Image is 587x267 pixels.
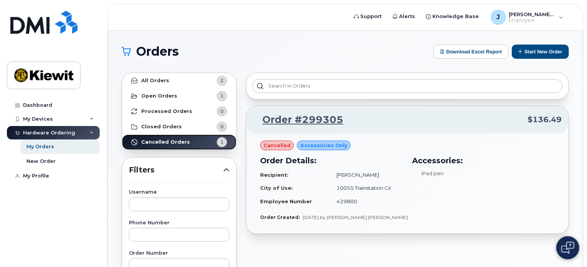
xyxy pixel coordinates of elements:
label: Order Number [129,251,229,256]
span: 1 [220,138,224,146]
span: 1 [220,92,224,100]
button: Download Excel Report [434,45,509,59]
span: 0 [220,108,224,115]
td: [PERSON_NAME] [330,168,403,182]
span: 0 [220,123,224,130]
strong: All Orders [141,78,169,84]
a: Processed Orders0 [122,104,236,119]
a: Order #299305 [253,113,343,127]
span: Accessories Only [300,142,347,149]
span: 2 [220,77,224,84]
span: cancelled [264,142,290,149]
img: Open chat [561,242,574,254]
li: iPad pen [412,170,555,177]
strong: Processed Orders [141,108,192,114]
label: Phone Number [129,221,229,226]
h3: Order Details: [260,155,403,166]
a: Open Orders1 [122,88,236,104]
span: [DATE] by [PERSON_NAME].[PERSON_NAME] [303,214,408,220]
strong: City of Use: [260,185,293,191]
strong: Cancelled Orders [141,139,190,145]
span: $136.49 [528,114,562,125]
strong: Closed Orders [141,124,182,130]
h3: Accessories: [412,155,555,166]
td: 429800 [330,195,403,208]
input: Search in orders [252,79,562,93]
label: Username [129,190,229,195]
a: All Orders2 [122,73,236,88]
span: Filters [129,164,223,176]
strong: Order Created: [260,214,300,220]
strong: Recipient: [260,172,289,178]
span: Orders [136,46,179,57]
td: 10055 Trainstation Cir [330,181,403,195]
strong: Open Orders [141,93,177,99]
strong: Employee Number [260,198,312,204]
a: Closed Orders0 [122,119,236,134]
a: Cancelled Orders1 [122,134,236,150]
button: Start New Order [512,45,569,59]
